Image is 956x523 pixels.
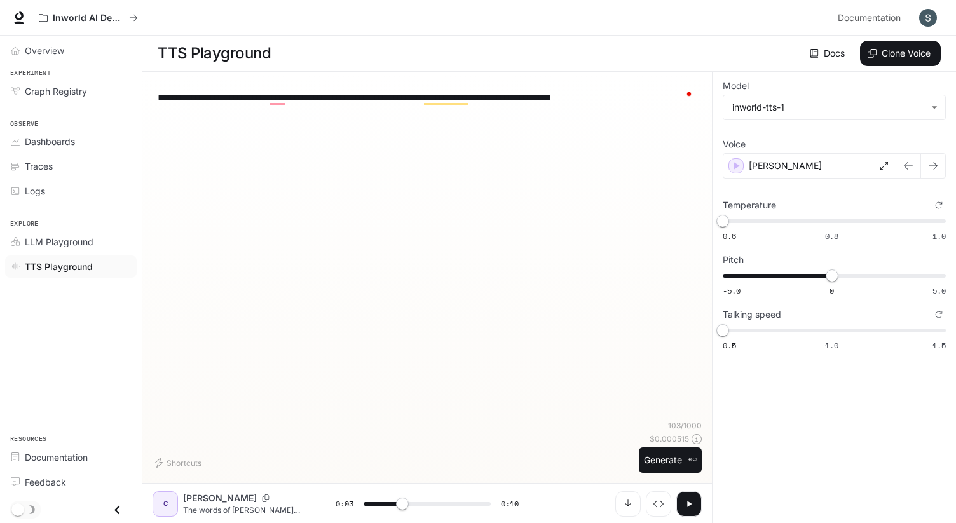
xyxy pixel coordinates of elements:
a: Dashboards [5,130,137,153]
img: User avatar [919,9,937,27]
p: Model [723,81,749,90]
button: User avatar [915,5,941,31]
div: inworld-tts-1 [732,101,925,114]
span: Dashboards [25,135,75,148]
span: 0.5 [723,340,736,351]
a: Graph Registry [5,80,137,102]
span: 1.5 [932,340,946,351]
button: Copy Voice ID [257,494,275,502]
span: Traces [25,160,53,173]
h1: TTS Playground [158,41,271,66]
span: LLM Playground [25,235,93,248]
p: [PERSON_NAME] [183,492,257,505]
span: 0:03 [336,498,353,510]
button: Reset to default [932,198,946,212]
button: Shortcuts [153,452,207,473]
p: Talking speed [723,310,781,319]
span: 1.0 [932,231,946,241]
p: 103 / 1000 [668,420,702,431]
button: All workspaces [33,5,144,31]
span: Overview [25,44,64,57]
p: Inworld AI Demos [53,13,124,24]
p: The words of [PERSON_NAME] the son of [PERSON_NAME], of the [DEMOGRAPHIC_DATA] that were in [DEMO... [183,505,305,515]
span: 5.0 [932,285,946,296]
p: [PERSON_NAME] [749,160,822,172]
span: 1.0 [825,340,838,351]
span: 0 [830,285,834,296]
p: $ 0.000515 [650,433,689,444]
a: Feedback [5,471,137,493]
a: Overview [5,39,137,62]
span: Feedback [25,475,66,489]
a: Documentation [833,5,910,31]
span: 0.6 [723,231,736,241]
button: Generate⌘⏎ [639,447,702,473]
span: Dark mode toggle [11,502,24,516]
p: Pitch [723,255,744,264]
textarea: To enrich screen reader interactions, please activate Accessibility in Grammarly extension settings [158,90,697,105]
span: TTS Playground [25,260,93,273]
a: Docs [807,41,850,66]
p: Voice [723,140,746,149]
p: Temperature [723,201,776,210]
button: Reset to default [932,308,946,322]
span: 0:10 [501,498,519,510]
span: -5.0 [723,285,741,296]
span: 0.8 [825,231,838,241]
a: Documentation [5,446,137,468]
span: Documentation [838,10,901,26]
a: Traces [5,155,137,177]
a: Logs [5,180,137,202]
a: TTS Playground [5,255,137,278]
p: ⌘⏎ [687,456,697,464]
button: Close drawer [103,497,132,523]
button: Clone Voice [860,41,941,66]
div: C [155,494,175,514]
span: Graph Registry [25,85,87,98]
button: Inspect [646,491,671,517]
span: Logs [25,184,45,198]
button: Download audio [615,491,641,517]
span: Documentation [25,451,88,464]
div: inworld-tts-1 [723,95,945,119]
a: LLM Playground [5,231,137,253]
